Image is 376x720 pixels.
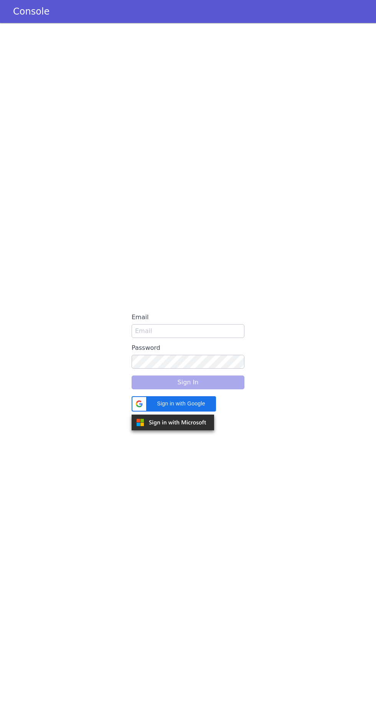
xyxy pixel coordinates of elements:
[132,341,244,355] label: Password
[4,6,59,17] a: Console
[132,415,214,430] img: azure.svg
[132,310,244,324] label: Email
[132,324,244,338] input: Email
[151,400,211,408] span: Sign in with Google
[132,396,216,412] div: Sign in with Google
